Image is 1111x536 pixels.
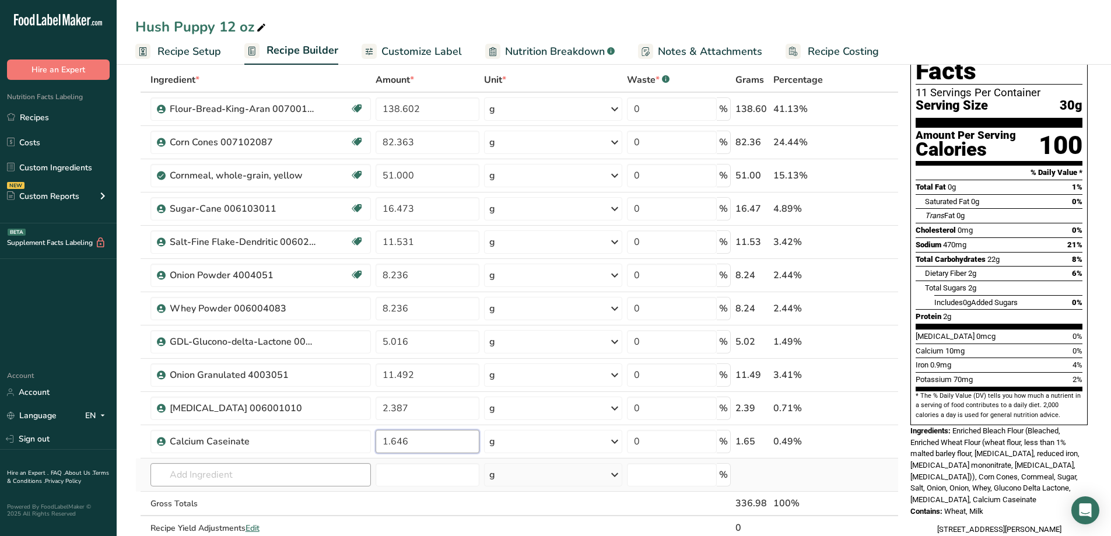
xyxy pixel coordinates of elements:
i: Trans [925,211,944,220]
a: Recipe Builder [244,37,338,65]
div: Calories [916,141,1016,158]
div: Custom Reports [7,190,79,202]
span: [MEDICAL_DATA] [916,332,975,341]
div: 11.49 [735,368,769,382]
a: Recipe Costing [786,38,879,65]
div: Hush Puppy 12 oz [135,16,268,37]
span: 470mg [943,240,966,249]
span: 0mcg [976,332,996,341]
a: About Us . [65,469,93,477]
span: 2g [968,269,976,278]
div: g [489,202,495,216]
div: Sugar-Cane 006103011 [170,202,316,216]
div: [STREET_ADDRESS][PERSON_NAME] [910,524,1088,535]
div: g [489,468,495,482]
span: 4% [1073,360,1082,369]
div: Salt-Fine Flake-Dendritic 006024064 [170,235,316,249]
span: Sodium [916,240,941,249]
span: 0% [1072,197,1082,206]
span: 6% [1072,269,1082,278]
span: 8% [1072,255,1082,264]
div: 2.44% [773,302,843,316]
div: g [489,235,495,249]
div: g [489,435,495,449]
span: Potassium [916,375,952,384]
span: 0% [1072,298,1082,307]
span: Customize Label [381,44,462,59]
a: Terms & Conditions . [7,469,109,485]
span: 2% [1073,375,1082,384]
a: Notes & Attachments [638,38,762,65]
div: g [489,335,495,349]
div: 5.02 [735,335,769,349]
span: Ingredient [150,73,199,87]
div: 2.44% [773,268,843,282]
span: Amount [376,73,414,87]
span: 30g [1060,99,1082,113]
div: 11.53 [735,235,769,249]
span: 10mg [945,346,965,355]
span: 22g [987,255,1000,264]
span: Grams [735,73,764,87]
div: BETA [8,229,26,236]
span: 2g [943,312,951,321]
span: Protein [916,312,941,321]
div: 138.60 [735,102,769,116]
div: 100% [773,496,843,510]
span: 2g [968,283,976,292]
span: Cholesterol [916,226,956,234]
span: Wheat, Milk [944,507,983,516]
span: 21% [1067,240,1082,249]
a: Hire an Expert . [7,469,48,477]
div: Powered By FoodLabelMaker © 2025 All Rights Reserved [7,503,110,517]
span: Iron [916,360,928,369]
span: 0% [1073,332,1082,341]
span: 70mg [954,375,973,384]
span: Edit [246,523,260,534]
div: 1.49% [773,335,843,349]
div: 4.89% [773,202,843,216]
span: 0g [963,298,971,307]
span: Recipe Costing [808,44,879,59]
div: 41.13% [773,102,843,116]
div: Corn Cones 007102087 [170,135,316,149]
div: 336.98 [735,496,769,510]
div: 3.41% [773,368,843,382]
span: Fat [925,211,955,220]
span: 1% [1072,183,1082,191]
span: Recipe Builder [267,43,338,58]
div: 3.42% [773,235,843,249]
div: Onion Powder 4004051 [170,268,316,282]
span: Dietary Fiber [925,269,966,278]
section: % Daily Value * [916,166,1082,180]
a: Nutrition Breakdown [485,38,615,65]
span: Saturated Fat [925,197,969,206]
div: 16.47 [735,202,769,216]
div: 8.24 [735,302,769,316]
input: Add Ingredient [150,463,371,486]
div: EN [85,409,110,423]
div: 0 [735,521,769,535]
div: 24.44% [773,135,843,149]
div: Flour-Bread-King-Aran 007001500 [170,102,316,116]
span: Nutrition Breakdown [505,44,605,59]
a: Language [7,405,57,426]
div: g [489,135,495,149]
section: * The % Daily Value (DV) tells you how much a nutrient in a serving of food contributes to a dail... [916,391,1082,420]
div: g [489,169,495,183]
div: 0.71% [773,401,843,415]
div: Recipe Yield Adjustments [150,522,371,534]
span: Enriched Bleach Flour (Bleached, Enriched Wheat Flour (wheat flour, less than 1% malted barley fl... [910,426,1080,504]
div: Cornmeal, whole-grain, yellow [170,169,316,183]
div: 1.65 [735,435,769,449]
div: g [489,102,495,116]
div: g [489,401,495,415]
div: g [489,368,495,382]
div: g [489,268,495,282]
span: Ingredients: [910,426,951,435]
div: NEW [7,182,24,189]
span: Contains: [910,507,942,516]
a: Privacy Policy [45,477,81,485]
span: 0g [971,197,979,206]
div: 0.49% [773,435,843,449]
